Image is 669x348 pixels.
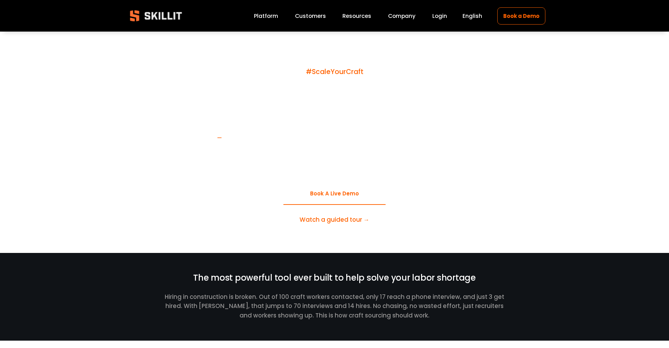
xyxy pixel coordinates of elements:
span: Hiring in construction is broken. Out of 100 craft workers contacted, only 17 reach a phone inter... [165,293,506,320]
span: English [463,12,482,20]
a: Book a Demo [497,7,545,25]
a: Login [432,11,447,21]
span: #ScaleYourCraft [306,67,363,76]
a: Platform [254,11,278,21]
span: [PERSON_NAME] [225,130,275,139]
h1: 4x more interviews. 90% less effort. 100% scalable. [195,83,474,124]
div: language picker [463,11,482,21]
a: Watch a guided tour → [300,215,369,224]
span: The most powerful tool ever built to help solve your labor shortage [193,272,476,283]
span: Resources [342,12,371,20]
a: Book A Live Demo [283,183,386,205]
img: Skillit [124,5,188,26]
p: Meet , the first automated scheduling assistant for craft recruiters. [PERSON_NAME] takes care of... [195,130,474,168]
a: folder dropdown [342,11,371,21]
a: Company [388,11,415,21]
a: Customers [295,11,326,21]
